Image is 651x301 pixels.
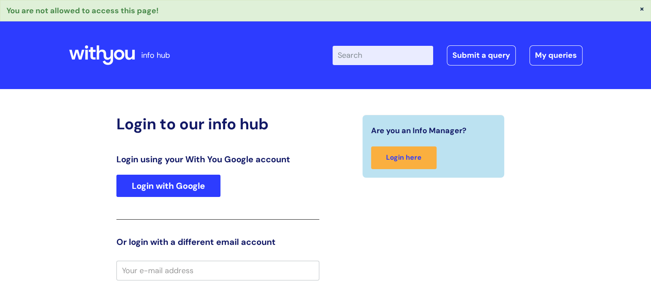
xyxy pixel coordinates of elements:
input: Your e-mail address [116,261,319,280]
a: Login with Google [116,175,220,197]
h3: Login using your With You Google account [116,154,319,164]
input: Search [333,46,433,65]
a: Submit a query [447,45,516,65]
button: × [639,5,645,12]
a: Login here [371,146,437,169]
a: My queries [529,45,583,65]
span: Are you an Info Manager? [371,124,467,137]
h2: Login to our info hub [116,115,319,133]
p: info hub [141,48,170,62]
h3: Or login with a different email account [116,237,319,247]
